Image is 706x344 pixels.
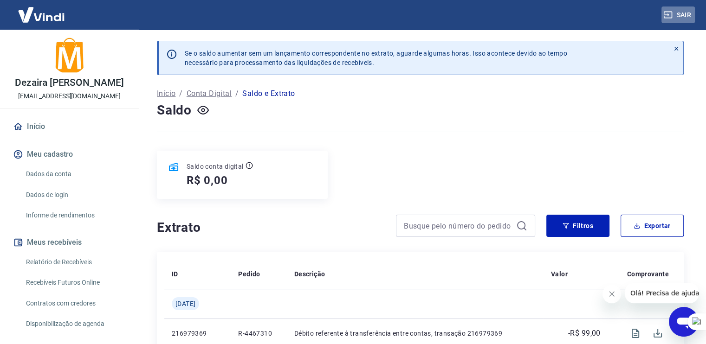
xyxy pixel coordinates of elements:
a: Relatório de Recebíveis [22,253,128,272]
a: Contratos com credores [22,294,128,313]
p: Descrição [294,269,325,279]
p: R-4467310 [238,329,279,338]
p: Saldo e Extrato [242,88,295,99]
a: Dados de login [22,185,128,204]
iframe: Fechar mensagem [602,285,621,303]
p: -R$ 99,00 [568,328,601,339]
img: 809b63f7-845d-41f1-a38e-c3a1de32a9ce.jpeg [51,37,88,74]
p: Se o saldo aumentar sem um lançamento correspondente no extrato, aguarde algumas horas. Isso acon... [185,49,567,67]
h5: R$ 0,00 [187,173,228,188]
a: Início [11,116,128,137]
p: [EMAIL_ADDRESS][DOMAIN_NAME] [18,91,121,101]
button: Meus recebíveis [11,232,128,253]
button: Meu cadastro [11,144,128,165]
p: Valor [551,269,568,279]
img: Vindi [11,0,71,29]
p: Pedido [238,269,260,279]
span: [DATE] [175,299,195,308]
p: Débito referente à transferência entre contas, transação 216979369 [294,329,536,338]
button: Exportar [621,215,684,237]
p: ID [172,269,178,279]
a: Disponibilização de agenda [22,314,128,333]
p: Dezaira [PERSON_NAME] [15,78,124,88]
input: Busque pelo número do pedido [404,219,512,233]
h4: Saldo [157,101,192,120]
span: Olá! Precisa de ajuda? [6,6,78,14]
p: 216979369 [172,329,223,338]
p: / [179,88,182,99]
iframe: Mensagem da empresa [625,283,699,303]
h4: Extrato [157,218,385,237]
a: Dados da conta [22,165,128,184]
p: Comprovante [627,269,669,279]
p: / [235,88,239,99]
button: Sair [661,6,695,24]
p: Saldo conta digital [187,162,244,171]
a: Recebíveis Futuros Online [22,273,128,292]
a: Início [157,88,175,99]
iframe: Botão para abrir a janela de mensagens [669,307,699,337]
a: Conta Digital [187,88,232,99]
a: Informe de rendimentos [22,206,128,225]
button: Filtros [546,215,609,237]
